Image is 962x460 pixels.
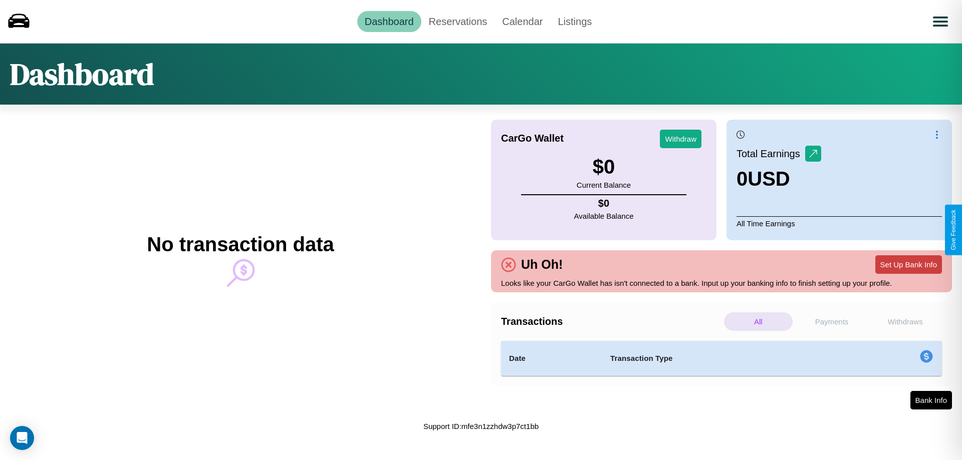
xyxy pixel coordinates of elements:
[421,11,495,32] a: Reservations
[660,130,701,148] button: Withdraw
[516,257,568,272] h4: Uh Oh!
[737,168,821,190] h3: 0 USD
[509,352,594,364] h4: Date
[871,312,939,331] p: Withdraws
[147,233,334,256] h2: No transaction data
[577,156,631,178] h3: $ 0
[737,216,942,230] p: All Time Earnings
[423,419,539,433] p: Support ID: mfe3n1zzhdw3p7ct1bb
[875,255,942,274] button: Set Up Bank Info
[10,54,154,95] h1: Dashboard
[926,8,954,36] button: Open menu
[574,209,634,223] p: Available Balance
[501,316,722,327] h4: Transactions
[550,11,599,32] a: Listings
[724,312,793,331] p: All
[10,426,34,450] div: Open Intercom Messenger
[610,352,838,364] h4: Transaction Type
[501,341,942,376] table: simple table
[737,145,805,163] p: Total Earnings
[501,133,564,144] h4: CarGo Wallet
[574,198,634,209] h4: $ 0
[501,276,942,290] p: Looks like your CarGo Wallet has isn't connected to a bank. Input up your banking info to finish ...
[357,11,421,32] a: Dashboard
[910,391,952,409] button: Bank Info
[950,210,957,250] div: Give Feedback
[495,11,550,32] a: Calendar
[577,178,631,192] p: Current Balance
[798,312,866,331] p: Payments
